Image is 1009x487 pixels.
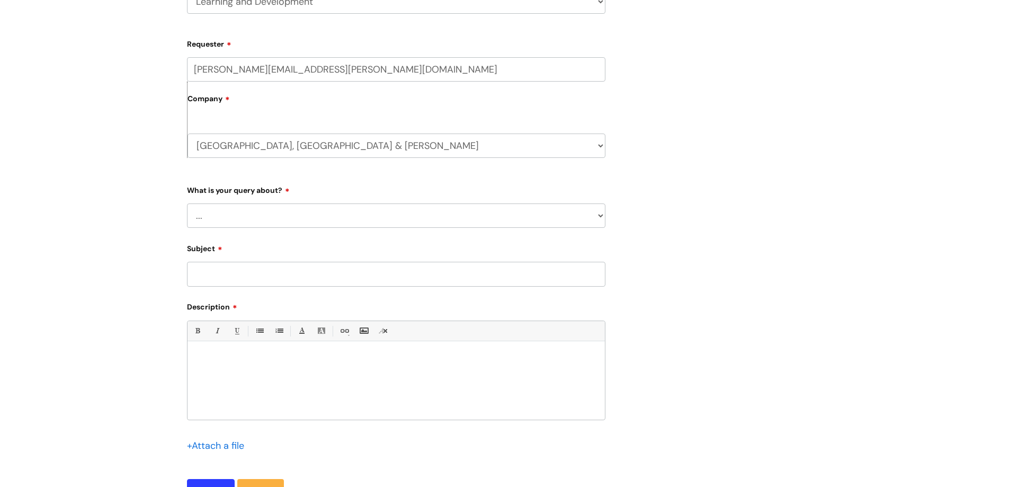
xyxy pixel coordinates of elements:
[187,241,605,253] label: Subject
[187,91,605,114] label: Company
[315,324,328,338] a: Back Color
[357,324,370,338] a: Insert Image...
[377,324,390,338] a: Remove formatting (Ctrl-\)
[187,36,605,49] label: Requester
[253,324,266,338] a: • Unordered List (Ctrl-Shift-7)
[187,437,251,454] div: Attach a file
[230,324,243,338] a: Underline(Ctrl-U)
[337,324,351,338] a: Link
[187,299,605,312] label: Description
[187,182,605,195] label: What is your query about?
[272,324,285,338] a: 1. Ordered List (Ctrl-Shift-8)
[210,324,224,338] a: Italic (Ctrl-I)
[191,324,204,338] a: Bold (Ctrl-B)
[187,57,605,82] input: Email
[295,324,308,338] a: Font Color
